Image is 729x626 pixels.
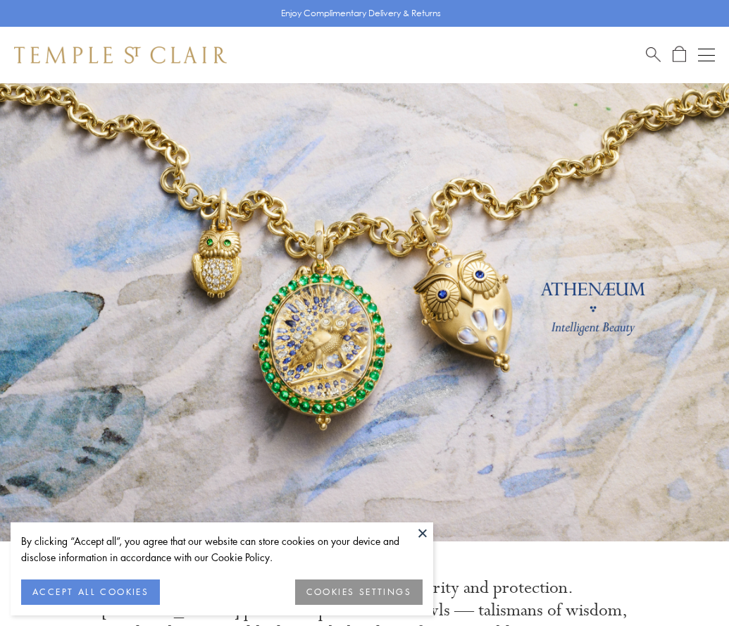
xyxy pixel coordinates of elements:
[21,533,423,565] div: By clicking “Accept all”, you agree that our website can store cookies on your device and disclos...
[295,579,423,605] button: COOKIES SETTINGS
[281,6,441,20] p: Enjoy Complimentary Delivery & Returns
[673,46,686,63] a: Open Shopping Bag
[646,46,661,63] a: Search
[14,47,227,63] img: Temple St. Clair
[698,47,715,63] button: Open navigation
[21,579,160,605] button: ACCEPT ALL COOKIES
